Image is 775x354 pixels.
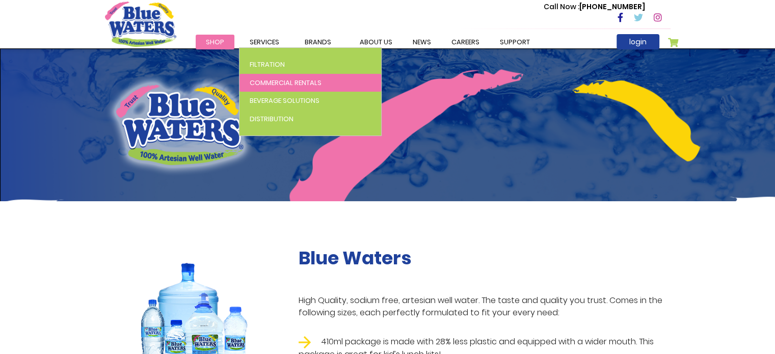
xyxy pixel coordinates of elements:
span: Filtration [250,60,285,69]
a: support [490,35,540,49]
p: High Quality, sodium free, artesian well water. The taste and quality you trust. Comes in the fol... [299,294,671,319]
span: Commercial Rentals [250,78,322,88]
a: News [403,35,441,49]
h2: Blue Waters [299,247,671,269]
a: login [617,34,659,49]
span: Beverage Solutions [250,96,319,105]
span: Brands [305,37,331,47]
p: [PHONE_NUMBER] [544,2,645,12]
span: Services [250,37,279,47]
span: Distribution [250,114,293,124]
span: Call Now : [544,2,579,12]
a: careers [441,35,490,49]
span: Shop [206,37,224,47]
a: about us [350,35,403,49]
a: store logo [105,2,176,46]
